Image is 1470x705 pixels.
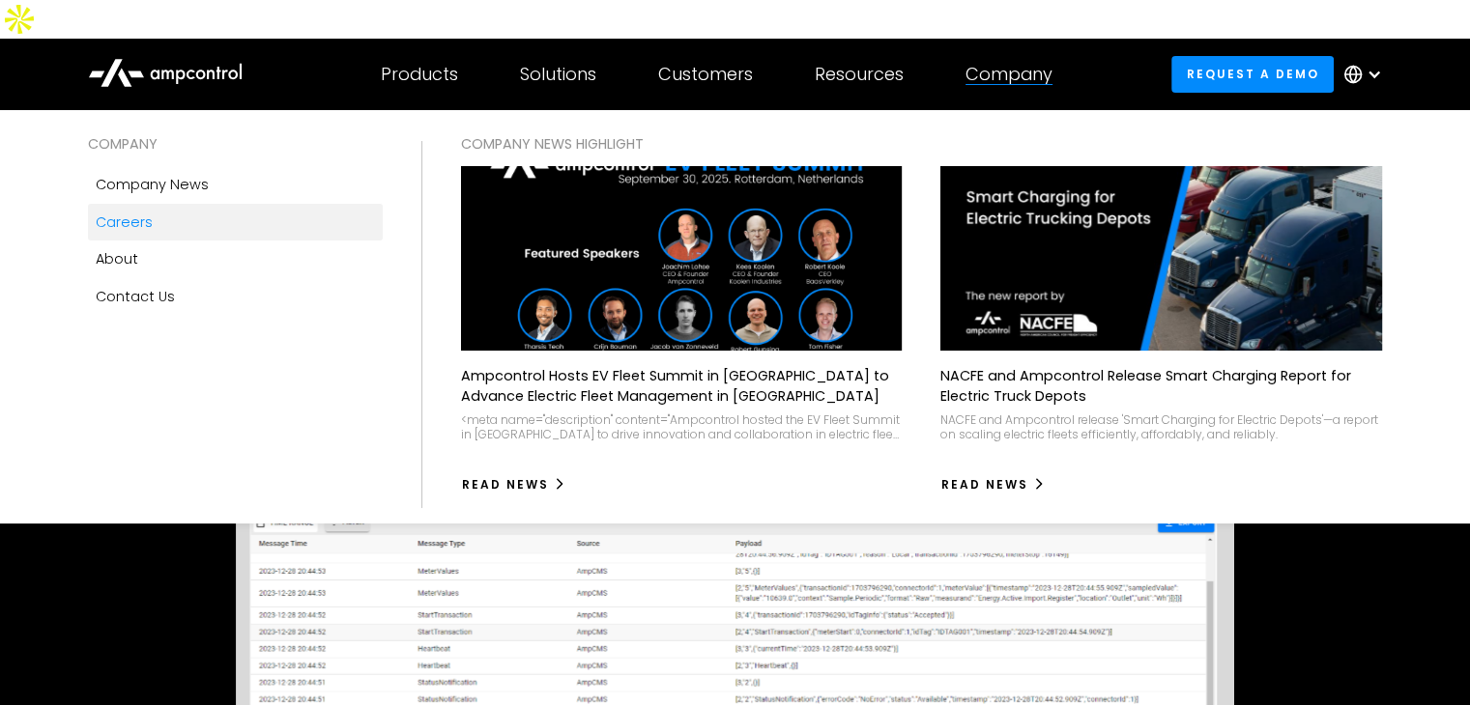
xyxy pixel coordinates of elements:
div: Solutions [520,64,596,85]
a: Company news [88,166,383,203]
div: COMPANY [88,133,383,155]
div: Contact Us [96,286,175,307]
div: Customers [658,64,753,85]
div: Company [966,64,1052,85]
div: Products [381,64,458,85]
div: Read News [941,476,1028,493]
div: Careers [96,211,153,233]
div: Company news [96,174,209,195]
a: Read News [461,469,566,500]
div: <meta name="description" content="Ampcontrol hosted the EV Fleet Summit in [GEOGRAPHIC_DATA] to d... [461,412,902,442]
p: NACFE and Ampcontrol Release Smart Charging Report for Electric Truck Depots [940,366,1381,405]
div: About [96,248,138,269]
a: Request a demo [1171,56,1334,92]
div: COMPANY NEWS Highlight [461,133,1382,155]
div: Read News [462,476,549,493]
a: Contact Us [88,278,383,315]
p: Ampcontrol Hosts EV Fleet Summit in [GEOGRAPHIC_DATA] to Advance Electric Fleet Management in [GE... [461,366,902,405]
a: About [88,240,383,277]
div: Resources [815,64,904,85]
a: Careers [88,204,383,240]
a: Read News [940,469,1046,500]
div: NACFE and Ampcontrol release 'Smart Charging for Electric Depots'—a report on scaling electric fl... [940,412,1381,442]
